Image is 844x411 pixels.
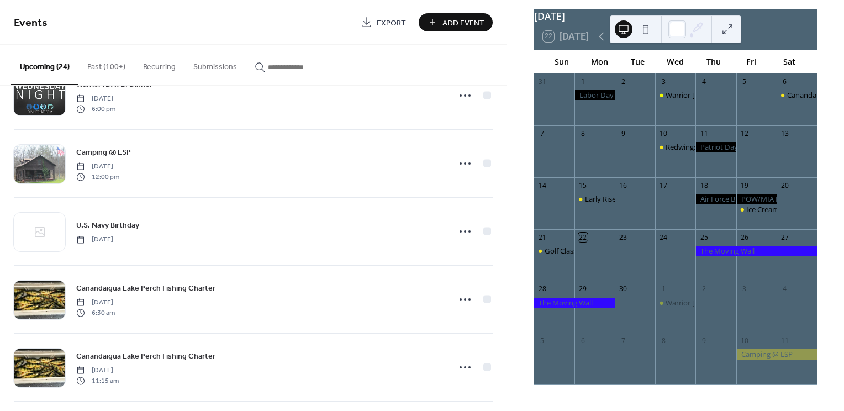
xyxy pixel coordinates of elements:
button: Add Event [419,13,493,31]
div: 3 [659,77,668,86]
span: Camping @ LSP [76,147,131,159]
span: Add Event [442,17,484,29]
div: The Moving Wall [695,246,816,256]
div: 13 [780,129,789,138]
span: [DATE] [76,162,119,172]
div: 2 [699,284,709,294]
div: 15 [578,181,588,190]
div: 16 [619,181,628,190]
div: 10 [740,336,749,346]
span: Canandaigua Lake Perch Fishing Charter [76,351,215,362]
div: 4 [699,77,709,86]
div: 11 [780,336,789,346]
div: Thu [694,50,732,73]
div: The Moving Wall [534,298,615,308]
div: Sat [770,50,808,73]
div: 12 [740,129,749,138]
div: 8 [578,129,588,138]
span: [DATE] [76,235,113,245]
div: 19 [740,181,749,190]
div: 9 [699,336,709,346]
div: 17 [659,181,668,190]
div: Wed [657,50,695,73]
span: 6:30 am [76,308,115,318]
div: 29 [578,284,588,294]
div: 20 [780,181,789,190]
div: 22 [578,233,588,242]
div: Ice Cream Social [746,204,799,214]
div: [DATE] [534,9,817,23]
div: Redwings Game [666,142,719,152]
div: 3 [740,284,749,294]
div: 1 [659,284,668,294]
div: 5 [537,336,547,346]
div: Ice Cream Social [736,204,777,214]
div: Warrior Wednesday Dinner [655,298,695,308]
div: Air Force Birthday [695,194,736,204]
div: Warrior [DATE] Dinner [666,298,739,308]
div: 31 [537,77,547,86]
div: 30 [619,284,628,294]
div: Sun [543,50,581,73]
button: Upcoming (24) [11,45,78,85]
span: Export [377,17,406,29]
button: Submissions [184,45,246,84]
div: 27 [780,233,789,242]
a: Canandaigua Lake Perch Fishing Charter [76,350,215,362]
div: 1 [578,77,588,86]
div: 23 [619,233,628,242]
div: 24 [659,233,668,242]
div: 9 [619,129,628,138]
div: Canandaigua Lake Fishing Charter [777,90,817,100]
div: 18 [699,181,709,190]
div: Labor Day [574,90,615,100]
div: 26 [740,233,749,242]
div: 7 [537,129,547,138]
div: 5 [740,77,749,86]
div: 6 [578,336,588,346]
div: 11 [699,129,709,138]
button: Recurring [134,45,184,84]
div: 6 [780,77,789,86]
span: 12:00 pm [76,172,119,182]
div: Early Riser Breakfast Club [585,194,668,204]
div: Tue [619,50,657,73]
div: Mon [581,50,619,73]
div: 25 [699,233,709,242]
div: 14 [537,181,547,190]
a: U.S. Navy Birthday [76,219,139,231]
div: Camping @ LSP [736,349,817,359]
div: Warrior [DATE] Dinner [666,90,739,100]
div: 7 [619,336,628,346]
span: [DATE] [76,94,115,104]
div: 2 [619,77,628,86]
span: [DATE] [76,298,115,308]
button: Past (100+) [78,45,134,84]
div: 8 [659,336,668,346]
div: Patriot Day [695,142,736,152]
div: Redwings Game [655,142,695,152]
div: Golf Classic 2025 [534,246,574,256]
div: 28 [537,284,547,294]
a: Canandaigua Lake Perch Fishing Charter [76,282,215,294]
div: Early Riser Breakfast Club [574,194,615,204]
span: Canandaigua Lake Perch Fishing Charter [76,283,215,294]
a: Export [353,13,414,31]
span: 6:00 pm [76,104,115,114]
span: [DATE] [76,366,119,376]
span: 11:15 am [76,376,119,386]
span: U.S. Navy Birthday [76,220,139,231]
div: 10 [659,129,668,138]
div: POW/MIA Recognition Day [736,194,777,204]
div: 4 [780,284,789,294]
div: 21 [537,233,547,242]
a: Camping @ LSP [76,146,131,159]
div: Warrior Wednesday Dinner [655,90,695,100]
span: Events [14,12,48,34]
div: Golf Classic 2025 [545,246,601,256]
div: Fri [732,50,771,73]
